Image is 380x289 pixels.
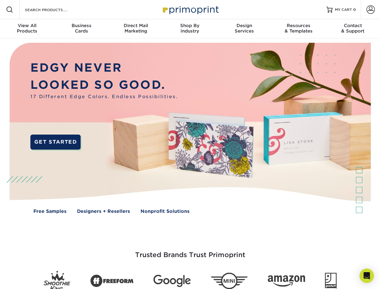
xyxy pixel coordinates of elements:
div: Marketing [109,23,163,34]
a: Contact& Support [326,19,380,39]
a: GET STARTED [30,135,81,150]
input: SEARCH PRODUCTS..... [24,6,83,13]
div: Open Intercom Messenger [360,269,374,283]
span: 17 Different Edge Colors. Endless Possibilities. [30,93,178,100]
p: EDGY NEVER [30,59,178,76]
span: Contact [326,23,380,28]
div: & Templates [271,23,326,34]
a: Resources& Templates [271,19,326,39]
a: Direct MailMarketing [109,19,163,39]
div: Cards [54,23,108,34]
span: MY CART [335,7,352,12]
span: Shop By [163,23,217,28]
img: Google [153,275,191,287]
a: Designers + Resellers [77,208,130,215]
span: 0 [353,8,356,12]
iframe: Google Customer Reviews [2,271,51,287]
img: Goodwill [325,273,337,289]
a: Free Samples [33,208,66,215]
div: Services [217,23,271,34]
span: Resources [271,23,326,28]
div: Industry [163,23,217,34]
a: BusinessCards [54,19,108,39]
p: LOOKED SO GOOD. [30,76,178,94]
a: Shop ByIndustry [163,19,217,39]
a: Nonprofit Solutions [141,208,190,215]
span: Business [54,23,108,28]
div: & Support [326,23,380,34]
span: Design [217,23,271,28]
img: Amazon [268,275,305,287]
h3: Trusted Brands Trust Primoprint [14,237,366,266]
span: Direct Mail [109,23,163,28]
img: Primoprint [160,3,220,16]
a: DesignServices [217,19,271,39]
